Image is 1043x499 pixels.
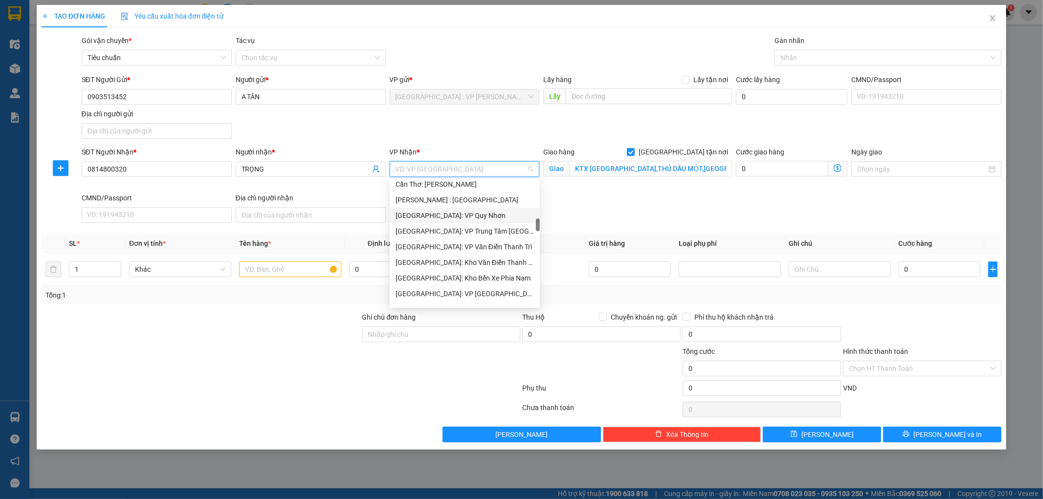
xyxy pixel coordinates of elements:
div: Hồ Chí Minh : Kho Quận 12 [390,192,540,208]
input: Ghi chú đơn hàng [362,326,521,342]
strong: MST: [137,46,155,55]
div: [PERSON_NAME]: VP [GEOGRAPHIC_DATA] [396,304,534,315]
span: Thu Hộ [522,313,545,321]
div: Bình Định: VP Quy Nhơn [390,208,540,223]
span: Phí thu hộ khách nhận trả [690,312,777,323]
label: Ngày giao [851,148,882,156]
span: Lấy [543,88,566,104]
div: Khánh Hòa: VP Trung Tâm TP Nha Trang [390,223,540,239]
div: Địa chỉ người gửi [82,108,232,119]
label: Gán nhãn [775,37,804,44]
strong: PHIẾU DÁN LÊN HÀNG [38,4,167,18]
span: [PERSON_NAME] và In [913,429,982,440]
button: Close [979,5,1006,32]
span: Mã đơn: DNTK1310250006 [4,72,102,99]
span: Lấy hàng [543,76,572,84]
input: Giao tận nơi [569,161,732,176]
span: Tiêu chuẩn [88,50,226,65]
span: dollar-circle [834,164,842,172]
label: Cước giao hàng [736,148,784,156]
button: [PERSON_NAME] [443,427,601,442]
input: Cước lấy hàng [736,89,847,105]
label: Tác vụ [236,37,255,44]
input: Địa chỉ của người nhận [236,207,386,223]
span: delete [655,431,662,438]
button: delete [45,261,61,277]
div: CMND/Passport [82,193,232,203]
label: Cước lấy hàng [736,76,780,84]
span: [DATE] [141,20,170,30]
span: CÔNG TY TNHH CHUYỂN PHÁT NHANH BẢO AN [76,33,135,68]
button: deleteXóa Thông tin [603,427,761,442]
button: printer[PERSON_NAME] và In [883,427,1001,442]
input: 0 [589,261,671,277]
span: printer [903,431,910,438]
div: Địa chỉ người nhận [236,193,386,203]
div: Người nhận [236,147,386,157]
span: Giao hàng [543,148,575,156]
span: TẠO ĐƠN HÀNG [42,12,105,20]
input: VD: Bàn, Ghế [239,261,341,277]
div: [PERSON_NAME] : [GEOGRAPHIC_DATA] [396,195,534,205]
th: Ghi chú [785,234,895,253]
input: Địa chỉ của người gửi [82,123,232,139]
div: Phụ thu [522,383,682,400]
div: [GEOGRAPHIC_DATA]: Kho Văn Điển Thanh Trì [396,257,534,268]
div: [GEOGRAPHIC_DATA]: VP Trung Tâm [GEOGRAPHIC_DATA] [396,226,534,237]
span: [GEOGRAPHIC_DATA] tận nơi [635,147,732,157]
span: [PERSON_NAME] [801,429,854,440]
span: Gói vận chuyển [82,37,132,44]
div: Tổng: 1 [45,290,402,301]
input: Cước giao hàng [736,161,828,176]
span: Chuyển khoản ng. gửi [607,312,681,323]
span: save [791,431,798,438]
div: Hà Nội: Kho Văn Điển Thanh Trì [390,255,540,270]
span: Giá trị hàng [589,239,625,247]
div: [GEOGRAPHIC_DATA]: VP [GEOGRAPHIC_DATA] [396,288,534,299]
div: Hà Nội: VP Tây Hồ [390,286,540,302]
button: plus [53,160,68,176]
span: VND [843,384,857,392]
strong: CSKH: [27,42,52,50]
span: Khác [135,262,225,277]
div: Chưa thanh toán [522,402,682,419]
input: Ghi Chú [789,261,891,277]
span: Lấy tận nơi [689,74,732,85]
button: save[PERSON_NAME] [763,427,881,442]
span: close [989,14,997,22]
div: VP gửi [390,74,540,85]
div: [GEOGRAPHIC_DATA]: VP Quy Nhơn [396,210,534,221]
span: Yêu cầu xuất hóa đơn điện tử [121,12,224,20]
div: Hồ Chí Minh: VP Quận Tân Bình [390,302,540,317]
span: Cước hàng [899,239,932,247]
span: Đơn vị tính [129,239,166,247]
label: Hình thức thanh toán [843,347,908,355]
span: Ngày in phiếu: 11:52 ngày [35,20,170,30]
div: CMND/Passport [851,74,1001,85]
span: Định lượng [368,239,402,247]
span: 0109597835 [137,46,199,55]
div: Cần Thơ: [PERSON_NAME] [396,179,534,190]
span: Tổng cước [683,347,715,355]
span: SL [69,239,77,247]
input: Ngày giao [857,164,987,174]
div: Người gửi [236,74,386,85]
span: plus [53,164,68,172]
div: Hà Nội: VP Văn Điển Thanh Trì [390,239,540,255]
div: Cần Thơ: Kho Ninh Kiều [390,176,540,192]
span: plus [42,13,48,20]
div: [GEOGRAPHIC_DATA]: VP Văn Điển Thanh Trì [396,241,534,252]
span: [PHONE_NUMBER] [4,42,74,59]
button: plus [988,261,998,277]
span: Tên hàng [239,239,271,247]
span: plus [989,265,997,273]
span: VP Nhận [390,148,417,156]
span: Giao [543,161,569,176]
span: Xóa Thông tin [666,429,709,440]
div: Nha Trang: Kho Bến Xe Phía Nam [390,270,540,286]
label: Ghi chú đơn hàng [362,313,416,321]
div: [GEOGRAPHIC_DATA]: Kho Bến Xe Phía Nam [396,273,534,283]
input: Dọc đường [566,88,732,104]
div: SĐT Người Gửi [82,74,232,85]
span: Đà Nẵng : VP Thanh Khê [396,89,534,104]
